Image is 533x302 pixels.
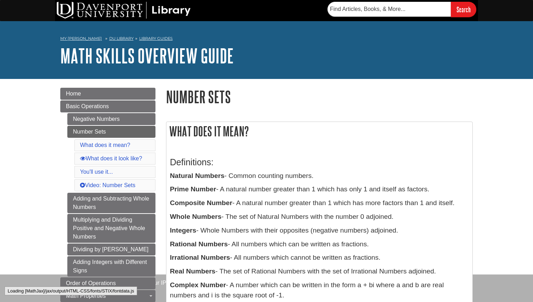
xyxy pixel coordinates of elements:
nav: breadcrumb [60,34,473,45]
a: Order of Operations [60,277,155,289]
span: Home [66,91,81,97]
a: You'll use it... [80,169,113,175]
b: Composite Number [170,199,232,207]
b: Rational Numbers [170,240,228,248]
a: Library Guides [139,36,173,41]
p: - All numbers which cannot be written as fractions. [170,253,469,263]
a: Video: Number Sets [80,182,135,188]
a: Home [60,88,155,100]
a: Dividing by [PERSON_NAME] [67,244,155,255]
p: - Whole Numbers with their opposites (negative numbers) adjoined. [170,226,469,236]
a: Multiplying and Dividing Positive and Negative Whole Numbers [67,214,155,243]
a: Adding and Subtracting Whole Numbers [67,193,155,213]
p: - Common counting numbers. [170,171,469,181]
a: Adding Integers with Different Signs [67,256,155,277]
b: Irrational Numbers [170,254,230,261]
b: Integers [170,227,196,234]
p: - The set of Natural Numbers with the number 0 adjoined. [170,212,469,222]
form: Searches DU Library's articles, books, and more [327,2,476,17]
b: Whole Numbers [170,213,221,220]
p: - A number which can be written in the form a + bi where a and b are real numbers and i is the sq... [170,280,469,301]
a: What does it look like? [80,155,142,161]
a: DU Library [109,36,134,41]
a: Number Sets [67,126,155,138]
b: Natural Numbers [170,172,225,179]
h1: Number Sets [166,88,473,106]
p: - All numbers which can be written as fractions. [170,239,469,249]
p: - The set of Rational Numbers with the set of Irrational Numbers adjoined. [170,266,469,277]
span: Order of Operations [66,280,116,286]
p: - A natural number greater than 1 which has more factors than 1 and itself. [170,198,469,208]
b: Prime Number [170,185,216,193]
b: Real Numbers [170,267,215,275]
a: What does it mean? [80,142,130,148]
div: Loading [MathJax]/jax/output/HTML-CSS/fonts/STIX/fontdata.js [5,286,137,295]
b: Complex Number [170,281,226,289]
span: Math Properties [66,293,106,299]
h2: What does it mean? [166,122,472,141]
a: Basic Operations [60,100,155,112]
a: Negative Numbers [67,113,155,125]
span: Basic Operations [66,103,109,109]
input: Search [451,2,476,17]
a: Math Properties [60,290,155,302]
input: Find Articles, Books, & More... [327,2,451,17]
a: My [PERSON_NAME] [60,36,102,42]
img: DU Library [57,2,191,19]
h3: Definitions: [170,157,469,167]
a: Math Skills Overview Guide [60,45,234,67]
p: - A natural number greater than 1 which has only 1 and itself as factors. [170,184,469,195]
